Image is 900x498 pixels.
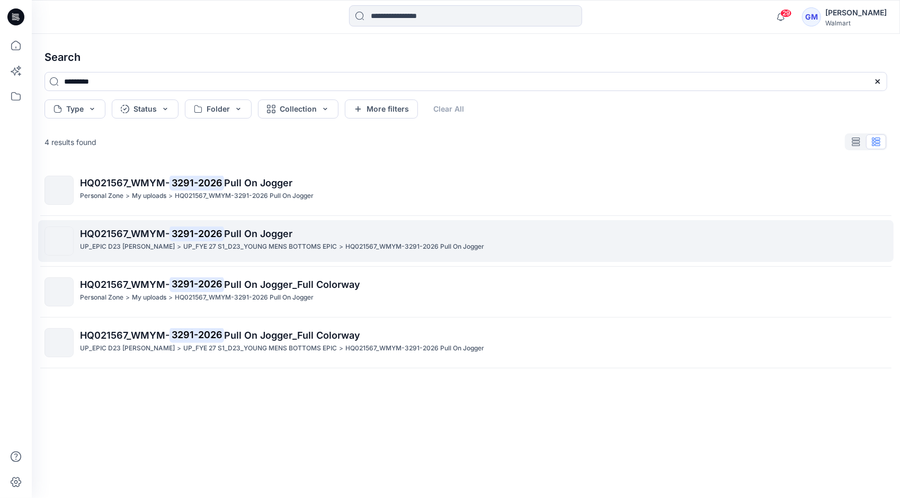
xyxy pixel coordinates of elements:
[345,343,484,354] p: HQ021567_WMYM-3291-2026 Pull On Jogger
[183,241,337,252] p: UP_FYE 27 S1_D23_YOUNG MENS BOTTOMS EPIC
[168,292,173,303] p: >
[80,228,170,239] span: HQ021567_WMYM-
[132,292,166,303] p: My uploads
[339,343,343,354] p: >
[339,241,343,252] p: >
[825,19,887,27] div: Walmart
[170,175,224,190] mark: 3291-2026
[170,226,224,241] mark: 3291-2026
[112,99,179,119] button: Status
[258,99,338,119] button: Collection
[177,343,181,354] p: >
[345,99,418,119] button: More filters
[38,271,894,313] a: HQ021567_WMYM-3291-2026Pull On Jogger_Full ColorwayPersonal Zone>My uploads>HQ021567_WMYM-3291-20...
[224,228,292,239] span: Pull On Jogger
[345,241,484,252] p: HQ021567_WMYM-3291-2026 Pull On Jogger
[780,9,792,17] span: 29
[177,241,181,252] p: >
[80,279,170,290] span: HQ021567_WMYM-
[36,42,896,72] h4: Search
[44,99,105,119] button: Type
[80,343,175,354] p: UP_EPIC D23 YM Bottoms
[175,191,314,202] p: HQ021567_WMYM-3291-2026 Pull On Jogger
[185,99,252,119] button: Folder
[224,177,292,188] span: Pull On Jogger
[183,343,337,354] p: UP_FYE 27 S1_D23_YOUNG MENS BOTTOMS EPIC
[132,191,166,202] p: My uploads
[38,322,894,364] a: HQ021567_WMYM-3291-2026Pull On Jogger_Full ColorwayUP_EPIC D23 [PERSON_NAME]>UP_FYE 27 S1_D23_YOU...
[168,191,173,202] p: >
[224,330,360,341] span: Pull On Jogger_Full Colorway
[802,7,821,26] div: GM
[170,328,224,342] mark: 3291-2026
[38,169,894,211] a: HQ021567_WMYM-3291-2026Pull On JoggerPersonal Zone>My uploads>HQ021567_WMYM-3291-2026 Pull On Jogger
[44,137,96,148] p: 4 results found
[80,292,123,303] p: Personal Zone
[80,330,170,341] span: HQ021567_WMYM-
[825,6,887,19] div: [PERSON_NAME]
[80,177,170,188] span: HQ021567_WMYM-
[170,277,224,292] mark: 3291-2026
[126,292,130,303] p: >
[224,279,360,290] span: Pull On Jogger_Full Colorway
[80,191,123,202] p: Personal Zone
[38,220,894,262] a: HQ021567_WMYM-3291-2026Pull On JoggerUP_EPIC D23 [PERSON_NAME]>UP_FYE 27 S1_D23_YOUNG MENS BOTTOM...
[80,241,175,252] p: UP_EPIC D23 YM Bottoms
[126,191,130,202] p: >
[175,292,314,303] p: HQ021567_WMYM-3291-2026 Pull On Jogger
